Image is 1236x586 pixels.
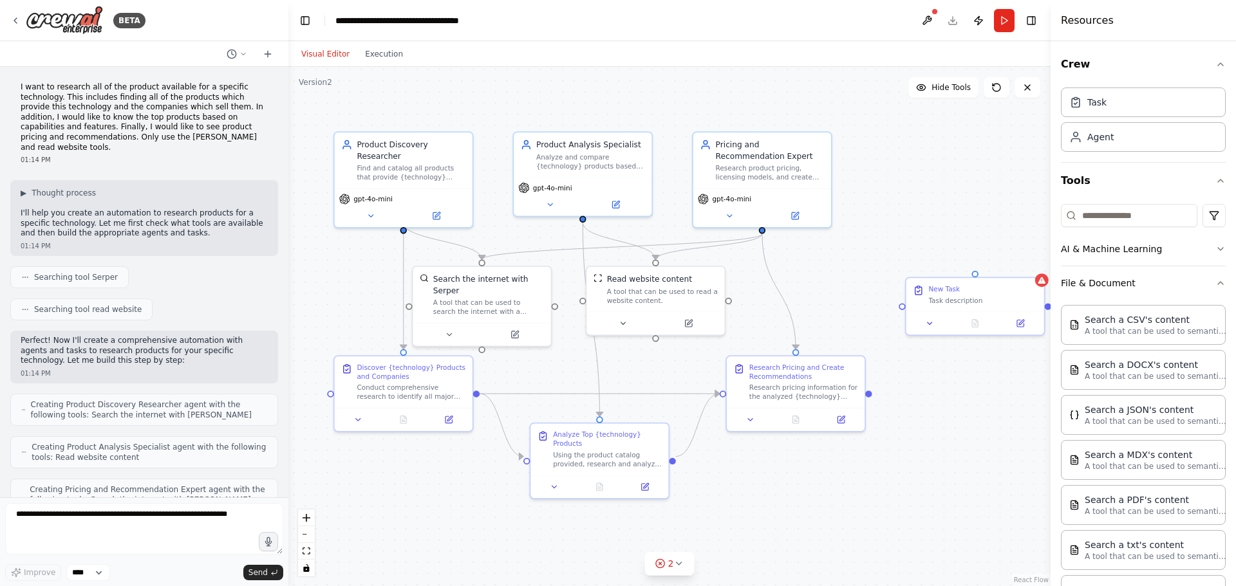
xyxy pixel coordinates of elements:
img: MDXSearchTool [1069,455,1080,465]
div: Product Analysis SpecialistAnalyze and compare {technology} products based on their capabilities,... [512,131,653,217]
button: No output available [576,480,624,493]
span: 2 [668,557,674,570]
div: Analyze and compare {technology} products based on their capabilities, features, and performance ... [536,152,645,170]
button: No output available [951,316,999,330]
g: Edge from 15cf2790-84a2-475d-bf42-866fc1e876c9 to d60f7152-8a92-44b8-a4df-3cfc3335cafa [577,223,662,259]
button: Hide Tools [908,77,979,98]
button: Hide left sidebar [296,12,314,30]
span: Creating Pricing and Recommendation Expert agent with the following tools: Search the internet wi... [30,484,267,515]
div: Analyze Top {technology} ProductsUsing the product catalog provided, research and analyze the cap... [530,423,670,499]
p: I want to research all of the product available for a specific technology. This includes finding ... [21,82,268,152]
span: gpt-4o-mini [712,195,751,204]
div: Conduct comprehensive research to identify all major products that provide {technology} solutions... [357,383,465,401]
div: React Flow controls [298,509,315,576]
div: Analyze Top {technology} Products [553,430,662,448]
button: Open in side panel [483,328,546,342]
div: Search a CSV's content [1085,313,1226,326]
button: fit view [298,543,315,560]
button: File & Document [1061,266,1226,300]
button: Hide right sidebar [1022,12,1040,30]
div: Product Discovery ResearcherFind and catalog all products that provide {technology} solutions, in... [333,131,474,228]
div: BETA [113,13,145,28]
button: AI & Machine Learning [1061,232,1226,266]
button: No output available [380,413,427,426]
div: 01:14 PM [21,155,268,165]
button: Switch to previous chat [221,46,252,62]
div: Task description [928,296,1037,305]
img: PDFSearchTool [1069,500,1080,510]
div: Using the product catalog provided, research and analyze the capabilities and features of the top... [553,450,662,468]
span: ▶ [21,188,26,198]
div: Find and catalog all products that provide {technology} solutions, including identifying the comp... [357,164,465,182]
div: Search a PDF's content [1085,493,1226,506]
div: Pricing and Recommendation Expert [716,139,825,161]
g: Edge from 3860a680-bb53-44c1-8fdb-ed30b2512d40 to 641a1b60-626d-46ed-88a8-3b0ccbf36c27 [398,223,487,259]
div: Search the internet with Serper [433,273,544,296]
g: Edge from caf6cfc7-5c07-41f0-b5db-f1e1625cf7c3 to 5d569bc2-0ab2-490b-91af-75164b0cf6ea [480,388,720,399]
button: Open in side panel [626,480,664,493]
div: Product Analysis Specialist [536,139,645,150]
button: Open in side panel [429,413,468,426]
span: Creating Product Analysis Specialist agent with the following tools: Read website content [32,442,267,462]
img: ScrapeWebsiteTool [594,273,603,282]
button: Open in side panel [404,209,467,223]
img: JSONSearchTool [1069,410,1080,420]
p: Perfect! Now I'll create a comprehensive automation with agents and tasks to research products fo... [21,336,268,366]
div: Research Pricing and Create RecommendationsResearch pricing information for the analyzed {technol... [726,355,866,432]
button: Crew [1061,46,1226,82]
g: Edge from 200f7fd9-e225-4646-8e13-dd4d90ccec6c to 5d569bc2-0ab2-490b-91af-75164b0cf6ea [676,388,720,462]
div: Research product pricing, licensing models, and create tailored recommendations for {technology} ... [716,164,825,182]
div: Read website content [607,273,692,284]
button: Visual Editor [294,46,357,62]
button: toggle interactivity [298,560,315,576]
button: Start a new chat [257,46,278,62]
span: Hide Tools [932,82,971,93]
div: 01:14 PM [21,369,268,378]
span: Searching tool read website [34,304,142,315]
div: Product Discovery Researcher [357,139,465,161]
div: Pricing and Recommendation ExpertResearch product pricing, licensing models, and create tailored ... [692,131,832,228]
g: Edge from 3860a680-bb53-44c1-8fdb-ed30b2512d40 to caf6cfc7-5c07-41f0-b5db-f1e1625cf7c3 [398,223,409,349]
span: Thought process [32,188,96,198]
div: Agent [1087,131,1114,143]
h4: Resources [1061,13,1114,28]
div: A tool that can be used to search the internet with a search_query. Supports different search typ... [433,298,544,316]
span: Improve [24,567,55,578]
img: CSVSearchTool [1069,320,1080,330]
span: Send [248,567,268,578]
button: Open in side panel [657,316,720,330]
div: Search a JSON's content [1085,403,1226,416]
button: ▶Thought process [21,188,96,198]
img: DOCXSearchTool [1069,365,1080,375]
span: gpt-4o-mini [353,195,393,204]
img: TXTSearchTool [1069,545,1080,555]
g: Edge from caf6cfc7-5c07-41f0-b5db-f1e1625cf7c3 to 200f7fd9-e225-4646-8e13-dd4d90ccec6c [480,388,523,462]
span: Searching tool Serper [34,272,118,282]
button: Tools [1061,163,1226,199]
p: A tool that can be used to semantic search a query from a MDX's content. [1085,461,1226,472]
p: A tool that can be used to semantic search a query from a CSV's content. [1085,326,1226,336]
g: Edge from 15cf2790-84a2-475d-bf42-866fc1e876c9 to 200f7fd9-e225-4646-8e13-dd4d90ccec6c [577,223,606,416]
button: 2 [645,552,695,576]
button: Open in side panel [1001,316,1040,330]
button: Open in side panel [821,413,860,426]
button: Click to speak your automation idea [259,532,278,551]
img: Logo [26,6,103,35]
button: zoom out [298,526,315,543]
button: Execution [357,46,411,62]
p: A tool that can be used to semantic search a query from a PDF's content. [1085,506,1226,517]
img: SerperDevTool [420,273,429,282]
div: Search a DOCX's content [1085,358,1226,371]
span: gpt-4o-mini [533,183,572,192]
div: SerperDevToolSearch the internet with SerperA tool that can be used to search the internet with a... [412,266,552,347]
button: Open in side panel [763,209,827,223]
button: Send [243,565,283,580]
div: New TaskTask description [905,277,1045,335]
p: I'll help you create an automation to research products for a specific technology. Let me first c... [21,208,268,239]
div: Version 2 [299,77,332,87]
div: Crew [1061,82,1226,162]
div: Discover {technology} Products and CompaniesConduct comprehensive research to identify all major ... [333,355,474,432]
div: New Task [928,285,960,294]
button: Improve [5,564,61,581]
span: Creating Product Discovery Researcher agent with the following tools: Search the internet with [P... [31,399,267,420]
